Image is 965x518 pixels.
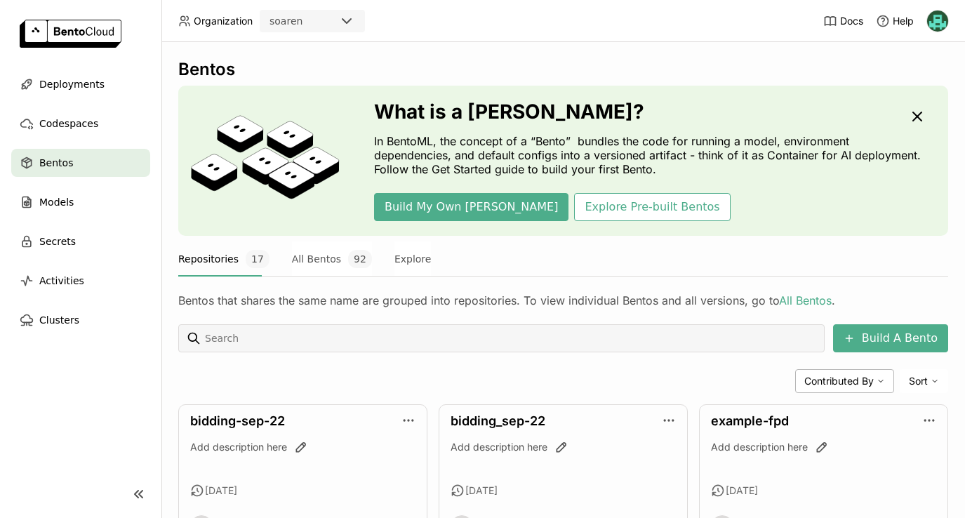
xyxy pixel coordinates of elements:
span: Clusters [39,312,79,328]
a: bidding-sep-22 [190,413,285,428]
button: Build My Own [PERSON_NAME] [374,193,568,221]
span: Activities [39,272,84,289]
span: Models [39,194,74,211]
button: Build A Bento [833,324,948,352]
p: In BentoML, the concept of a “Bento” bundles the code for running a model, environment dependenci... [374,134,929,176]
span: [DATE] [726,484,758,497]
span: 92 [348,250,372,268]
span: [DATE] [465,484,498,497]
a: Docs [823,14,863,28]
span: Contributed By [804,375,874,387]
input: Selected soaren. [304,15,305,29]
div: Add description here [711,440,936,454]
a: Secrets [11,227,150,255]
button: Explore Pre-built Bentos [574,193,730,221]
a: Activities [11,267,150,295]
div: Help [876,14,914,28]
span: Bentos [39,154,73,171]
img: Nhan Le [927,11,948,32]
input: Search [204,327,819,350]
div: Sort [900,369,948,393]
h3: What is a [PERSON_NAME]? [374,100,929,123]
img: cover onboarding [189,114,340,207]
button: All Bentos [292,241,372,277]
span: Secrets [39,233,76,250]
span: 17 [246,250,269,268]
span: Sort [909,375,928,387]
div: Add description here [190,440,415,454]
a: bidding_sep-22 [451,413,545,428]
a: Clusters [11,306,150,334]
div: Contributed By [795,369,894,393]
a: Codespaces [11,109,150,138]
span: Help [893,15,914,27]
img: logo [20,20,121,48]
span: [DATE] [205,484,237,497]
div: Add description here [451,440,676,454]
a: example-fpd [711,413,789,428]
a: Models [11,188,150,216]
div: Bentos [178,59,948,80]
span: Organization [194,15,253,27]
button: Repositories [178,241,269,277]
a: Deployments [11,70,150,98]
span: Deployments [39,76,105,93]
a: All Bentos [779,293,832,307]
a: Bentos [11,149,150,177]
button: Explore [394,241,432,277]
div: Bentos that shares the same name are grouped into repositories. To view individual Bentos and all... [178,293,948,307]
span: Codespaces [39,115,98,132]
span: Docs [840,15,863,27]
div: soaren [269,14,302,28]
